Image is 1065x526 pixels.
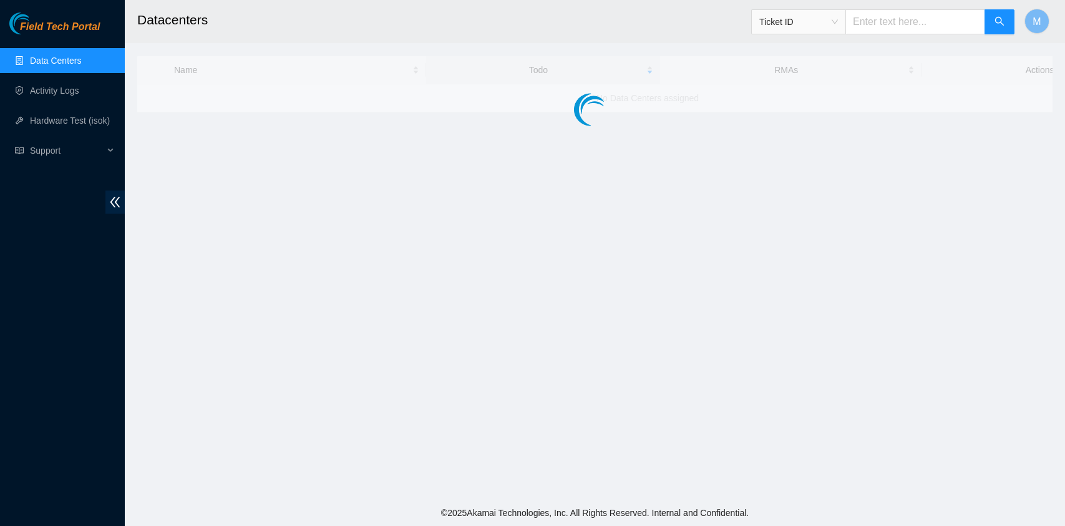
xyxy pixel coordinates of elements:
a: Hardware Test (isok) [30,116,110,126]
img: Akamai Technologies [9,12,63,34]
input: Enter text here... [845,9,985,34]
span: read [15,146,24,155]
button: search [985,9,1014,34]
a: Activity Logs [30,86,79,96]
span: M [1033,14,1041,29]
button: M [1024,9,1049,34]
footer: © 2025 Akamai Technologies, Inc. All Rights Reserved. Internal and Confidential. [125,500,1065,526]
span: Field Tech Portal [20,21,100,33]
a: Akamai TechnologiesField Tech Portal [9,22,100,39]
span: Support [30,138,104,163]
span: Ticket ID [759,12,838,31]
span: double-left [105,191,125,214]
span: search [994,16,1004,28]
a: Data Centers [30,56,81,66]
